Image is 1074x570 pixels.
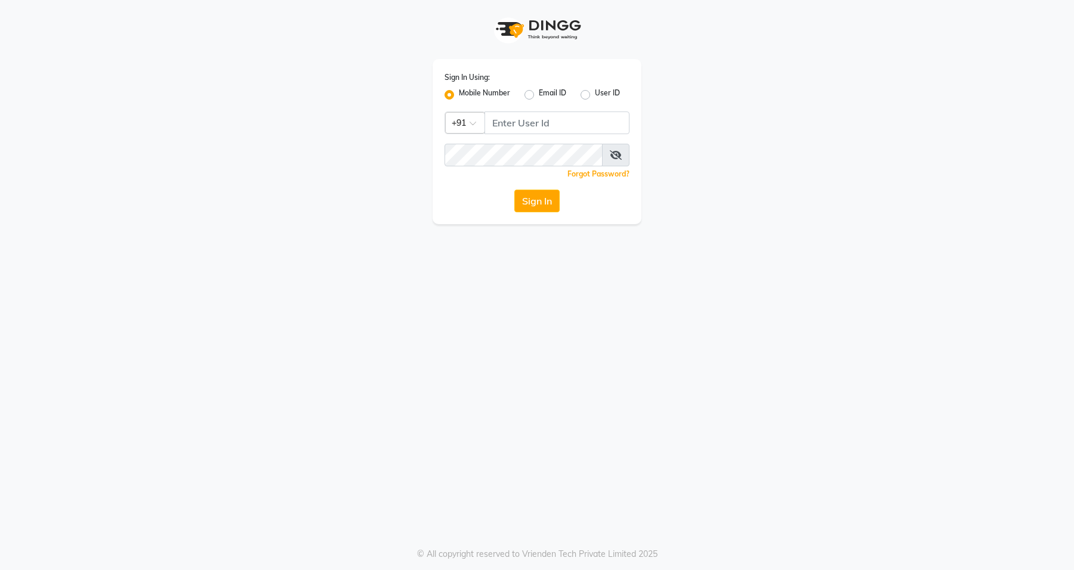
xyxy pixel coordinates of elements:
input: Username [445,144,603,166]
a: Forgot Password? [567,169,629,178]
label: Sign In Using: [445,72,490,83]
label: Mobile Number [459,88,510,102]
label: Email ID [539,88,566,102]
input: Username [484,111,629,134]
img: logo1.svg [489,12,585,47]
button: Sign In [514,190,560,212]
label: User ID [595,88,620,102]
